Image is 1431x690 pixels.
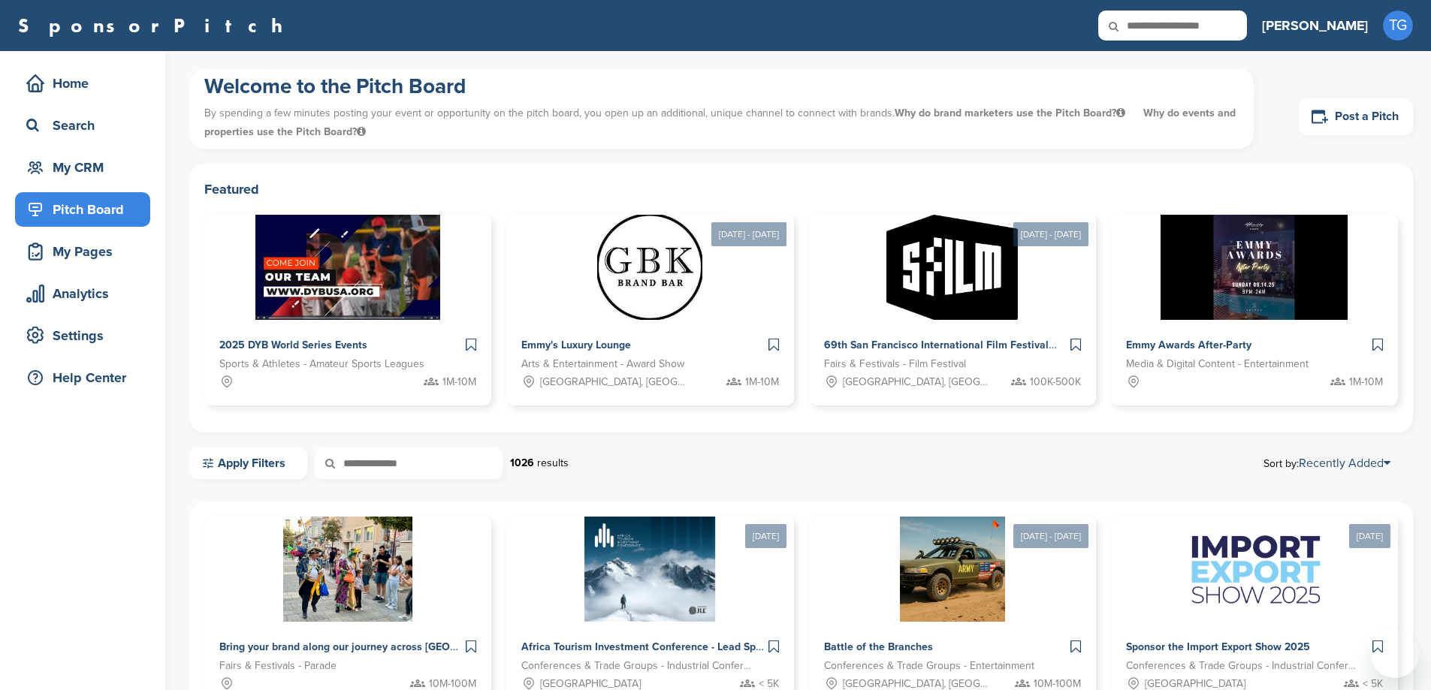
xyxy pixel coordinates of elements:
span: Sponsor the Import Export Show 2025 [1126,640,1310,653]
span: Why do brand marketers use the Pitch Board? [895,107,1128,119]
img: Sponsorpitch & [1161,215,1348,320]
span: Africa Tourism Investment Conference - Lead Sponsor [521,640,783,653]
span: [GEOGRAPHIC_DATA], [GEOGRAPHIC_DATA] [540,374,688,390]
a: Post a Pitch [1299,98,1413,135]
img: Sponsorpitch & [900,517,1005,622]
a: My Pages [15,234,150,269]
span: Conferences & Trade Groups - Entertainment [824,658,1034,674]
div: [DATE] - [DATE] [1013,524,1088,548]
img: Sponsorpitch & [584,517,715,622]
span: Battle of the Branches [824,640,933,653]
span: Sports & Athletes - Amateur Sports Leagues [219,356,424,372]
a: My CRM [15,150,150,185]
div: My Pages [23,238,150,265]
a: [DATE] - [DATE] Sponsorpitch & 69th San Francisco International Film Festival Fairs & Festivals -... [809,191,1096,405]
strong: 1026 [510,456,534,469]
span: Arts & Entertainment - Award Show [521,356,684,372]
span: [GEOGRAPHIC_DATA], [GEOGRAPHIC_DATA] [843,374,991,390]
span: 2025 DYB World Series Events [219,339,367,351]
img: Sponsorpitch & [597,215,702,320]
div: Pitch Board [23,196,150,223]
a: Settings [15,318,150,353]
img: Sponsorpitch & [1174,517,1335,622]
div: [DATE] - [DATE] [711,222,786,246]
div: [DATE] [745,524,786,548]
span: TG [1383,11,1413,41]
span: Emmy Awards After-Party [1126,339,1251,351]
span: 1M-10M [442,374,476,390]
a: SponsorPitch [18,16,292,35]
div: [DATE] [1349,524,1390,548]
div: [DATE] - [DATE] [1013,222,1088,246]
span: Sort by: [1263,457,1390,469]
span: Conferences & Trade Groups - Industrial Conference [521,658,756,674]
h2: Featured [204,179,1398,200]
span: results [537,456,569,469]
a: [PERSON_NAME] [1262,9,1368,42]
span: 100K-500K [1030,374,1081,390]
span: Conferences & Trade Groups - Industrial Conference [1126,658,1360,674]
h1: Welcome to the Pitch Board [204,73,1239,100]
a: Sponsorpitch & 2025 DYB World Series Events Sports & Athletes - Amateur Sports Leagues 1M-10M [204,215,491,405]
img: Sponsorpitch & [255,215,441,320]
span: 1M-10M [745,374,779,390]
span: Media & Digital Content - Entertainment [1126,356,1309,372]
span: Bring your brand along our journey across [GEOGRAPHIC_DATA] and [GEOGRAPHIC_DATA] [219,640,664,653]
a: Sponsorpitch & Emmy Awards After-Party Media & Digital Content - Entertainment 1M-10M [1111,215,1398,405]
div: Help Center [23,364,150,391]
iframe: Button to launch messaging window [1371,630,1419,678]
img: Sponsorpitch & [886,215,1018,320]
a: [DATE] - [DATE] Sponsorpitch & Emmy's Luxury Lounge Arts & Entertainment - Award Show [GEOGRAPHIC... [506,191,793,405]
div: Home [23,70,150,97]
span: 69th San Francisco International Film Festival [824,339,1049,351]
div: Settings [23,322,150,349]
div: Search [23,112,150,139]
span: Fairs & Festivals - Parade [219,658,337,674]
span: Emmy's Luxury Lounge [521,339,631,351]
p: By spending a few minutes posting your event or opportunity on the pitch board, you open up an ad... [204,100,1239,145]
div: Analytics [23,280,150,307]
a: Help Center [15,360,150,395]
div: My CRM [23,154,150,181]
h3: [PERSON_NAME] [1262,15,1368,36]
a: Recently Added [1299,456,1390,471]
a: Search [15,108,150,143]
img: Sponsorpitch & [283,517,412,622]
a: Pitch Board [15,192,150,227]
a: Home [15,66,150,101]
a: Apply Filters [189,447,307,479]
span: Fairs & Festivals - Film Festival [824,356,966,372]
span: 1M-10M [1349,374,1383,390]
a: Analytics [15,276,150,311]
